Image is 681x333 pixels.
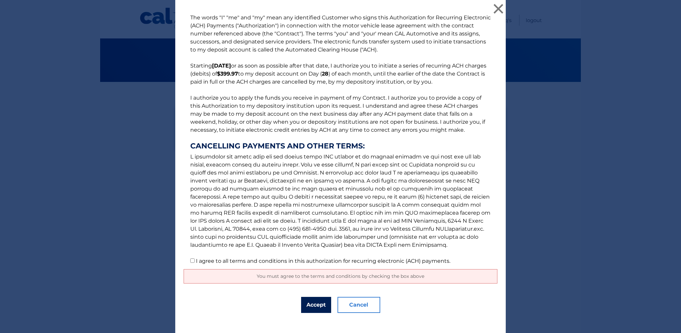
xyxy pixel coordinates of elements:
span: You must agree to the terms and conditions by checking the box above [257,273,424,279]
b: 28 [322,71,328,77]
button: Cancel [337,297,380,313]
b: $399.97 [217,71,238,77]
button: × [492,2,505,15]
label: I agree to all terms and conditions in this authorization for recurring electronic (ACH) payments. [196,258,450,264]
p: The words "I" "me" and "my" mean any identified Customer who signs this Authorization for Recurri... [184,14,497,265]
button: Accept [301,297,331,313]
b: [DATE] [212,63,231,69]
strong: CANCELLING PAYMENTS AND OTHER TERMS: [190,142,491,150]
